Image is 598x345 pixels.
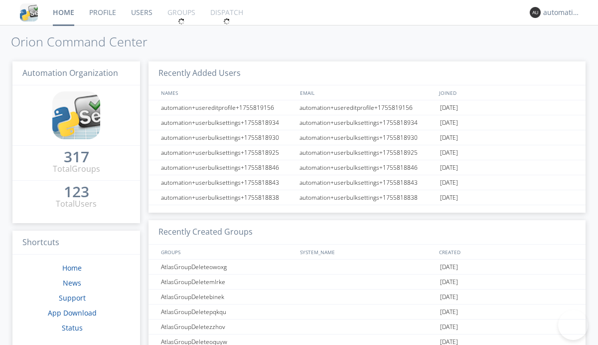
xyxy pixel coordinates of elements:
[64,187,89,198] a: 123
[149,130,586,145] a: automation+userbulksettings+1755818930automation+userbulksettings+1755818930[DATE]
[149,290,586,305] a: AtlasGroupDeletebinek[DATE]
[297,115,438,130] div: automation+userbulksettings+1755818934
[158,145,297,160] div: automation+userbulksettings+1755818925
[12,231,140,255] h3: Shortcuts
[64,187,89,197] div: 123
[297,100,438,115] div: automation+usereditprofile+1755819156
[440,260,458,275] span: [DATE]
[158,175,297,190] div: automation+userbulksettings+1755818843
[158,130,297,145] div: automation+userbulksettings+1755818930
[440,160,458,175] span: [DATE]
[149,320,586,335] a: AtlasGroupDeletezzhov[DATE]
[440,145,458,160] span: [DATE]
[64,152,89,162] div: 317
[158,100,297,115] div: automation+usereditprofile+1755819156
[149,220,586,245] h3: Recently Created Groups
[149,175,586,190] a: automation+userbulksettings+1755818843automation+userbulksettings+1755818843[DATE]
[297,175,438,190] div: automation+userbulksettings+1755818843
[22,67,118,78] span: Automation Organization
[62,263,82,273] a: Home
[297,160,438,175] div: automation+userbulksettings+1755818846
[158,290,297,304] div: AtlasGroupDeletebinek
[158,245,295,259] div: GROUPS
[48,308,97,318] a: App Download
[440,190,458,205] span: [DATE]
[440,275,458,290] span: [DATE]
[437,245,576,259] div: CREATED
[440,290,458,305] span: [DATE]
[149,190,586,205] a: automation+userbulksettings+1755818838automation+userbulksettings+1755818838[DATE]
[297,130,438,145] div: automation+userbulksettings+1755818930
[62,323,83,333] a: Status
[149,275,586,290] a: AtlasGroupDeletemlrke[DATE]
[158,320,297,334] div: AtlasGroupDeletezzhov
[149,100,586,115] a: automation+usereditprofile+1755819156automation+usereditprofile+1755819156[DATE]
[149,260,586,275] a: AtlasGroupDeleteowoxg[DATE]
[530,7,541,18] img: 373638.png
[298,245,437,259] div: SYSTEM_NAME
[440,175,458,190] span: [DATE]
[59,293,86,303] a: Support
[149,61,586,86] h3: Recently Added Users
[158,190,297,205] div: automation+userbulksettings+1755818838
[223,18,230,25] img: spin.svg
[149,145,586,160] a: automation+userbulksettings+1755818925automation+userbulksettings+1755818925[DATE]
[158,160,297,175] div: automation+userbulksettings+1755818846
[20,3,38,21] img: cddb5a64eb264b2086981ab96f4c1ba7
[440,320,458,335] span: [DATE]
[297,145,438,160] div: automation+userbulksettings+1755818925
[297,190,438,205] div: automation+userbulksettings+1755818838
[63,278,81,288] a: News
[64,152,89,163] a: 317
[440,115,458,130] span: [DATE]
[158,275,297,289] div: AtlasGroupDeletemlrke
[53,163,100,175] div: Total Groups
[543,7,581,17] div: automation+atlas0017
[178,18,185,25] img: spin.svg
[558,310,588,340] iframe: Toggle Customer Support
[158,260,297,274] div: AtlasGroupDeleteowoxg
[149,305,586,320] a: AtlasGroupDeletepqkqu[DATE]
[149,160,586,175] a: automation+userbulksettings+1755818846automation+userbulksettings+1755818846[DATE]
[440,305,458,320] span: [DATE]
[440,130,458,145] span: [DATE]
[52,91,100,139] img: cddb5a64eb264b2086981ab96f4c1ba7
[440,100,458,115] span: [DATE]
[149,115,586,130] a: automation+userbulksettings+1755818934automation+userbulksettings+1755818934[DATE]
[437,85,576,100] div: JOINED
[158,305,297,319] div: AtlasGroupDeletepqkqu
[158,85,295,100] div: NAMES
[298,85,437,100] div: EMAIL
[158,115,297,130] div: automation+userbulksettings+1755818934
[56,198,97,210] div: Total Users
